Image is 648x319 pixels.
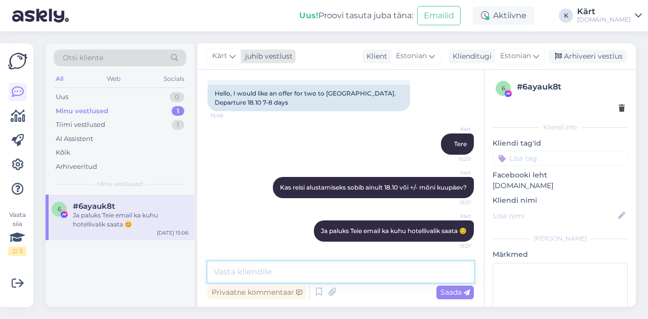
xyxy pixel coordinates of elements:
span: Kärt [433,125,471,133]
div: Socials [161,72,186,85]
p: [DOMAIN_NAME] [493,180,628,191]
div: Klient [362,51,387,62]
div: All [54,72,65,85]
div: 0 [170,92,184,102]
div: AI Assistent [56,134,93,144]
b: Uus! [299,11,318,20]
div: K [559,9,573,23]
span: 15:06 [211,112,249,119]
div: Tiimi vestlused [56,120,105,130]
span: Otsi kliente [63,53,103,63]
input: Lisa tag [493,151,628,166]
a: Kärt[DOMAIN_NAME] [577,8,642,24]
div: 1 [172,106,184,116]
div: [PERSON_NAME] [493,234,628,243]
span: Tere [454,140,467,148]
div: Privaatne kommentaar [208,286,306,299]
p: Kliendi nimi [493,195,628,206]
span: Estonian [396,51,427,62]
span: 15:20 [433,155,471,163]
input: Lisa nimi [493,210,616,221]
div: Web [105,72,123,85]
span: 6 [58,205,61,213]
div: # 6ayauk8t [517,81,625,93]
span: Ja paluks Teie email ka kuhu hotellivalik saata 😊 [321,227,467,235]
div: Vaata siia [8,210,26,256]
p: Facebooki leht [493,170,628,180]
span: Kärt [433,212,471,220]
span: Kärt [433,169,471,176]
span: 15:21 [433,199,471,206]
div: Uus [56,92,68,102]
span: Minu vestlused [97,179,143,189]
button: Emailid [417,6,461,25]
p: Märkmed [493,249,628,260]
p: Kliendi tag'id [493,138,628,149]
div: Minu vestlused [56,106,108,116]
span: 6 [502,84,505,92]
span: 15:21 [433,242,471,250]
span: Saada [440,288,470,297]
div: Kärt [577,8,631,16]
div: [DATE] 15:06 [157,229,188,237]
span: Estonian [500,51,531,62]
div: Hello, I would like an offer for two to [GEOGRAPHIC_DATA]. Departure 18.10 7-8 days [208,85,410,111]
span: Kas reisi alustamiseks sobib ainult 18.10 või +/- mõni kuupäev? [280,184,467,191]
div: [DOMAIN_NAME] [577,16,631,24]
div: Ja paluks Teie email ka kuhu hotellivalik saata 😊 [73,211,188,229]
div: 1 [172,120,184,130]
div: juhib vestlust [241,51,293,62]
span: #6ayauk8t [73,202,115,211]
div: Arhiveeritud [56,162,97,172]
div: Kliendi info [493,123,628,132]
div: Proovi tasuta juba täna: [299,10,413,22]
div: Kõik [56,148,70,158]
div: 2 / 3 [8,247,26,256]
div: Aktiivne [473,7,535,25]
div: Klienditugi [449,51,492,62]
span: Kärt [212,51,227,62]
div: Arhiveeri vestlus [549,50,627,63]
img: Askly Logo [8,52,27,71]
